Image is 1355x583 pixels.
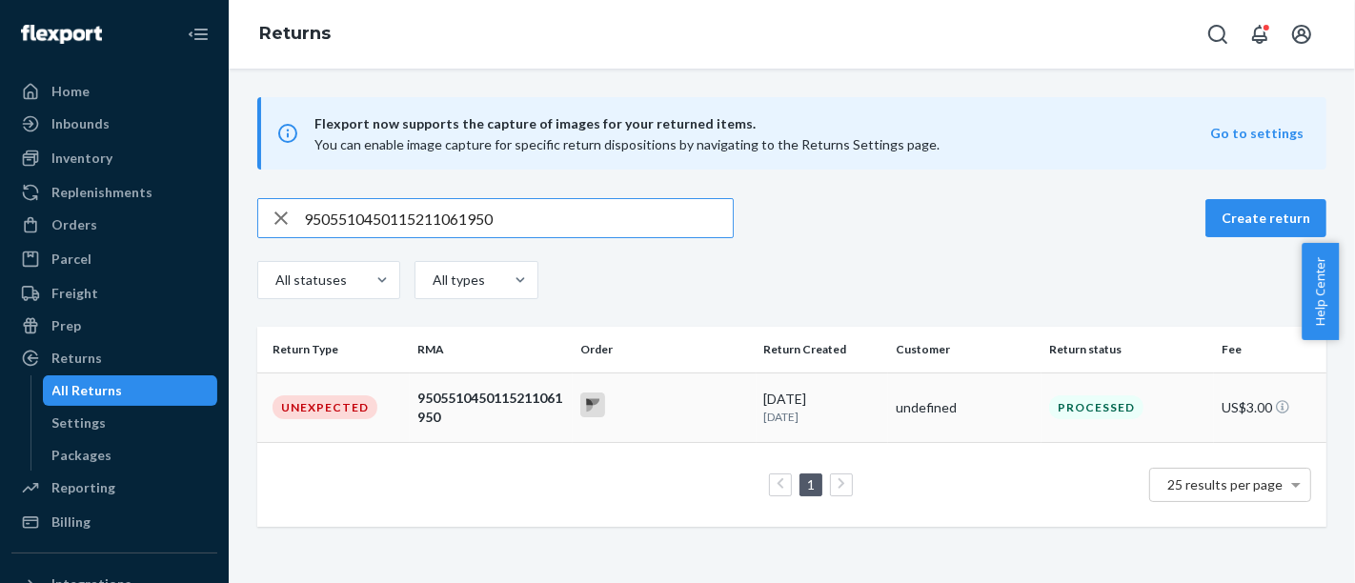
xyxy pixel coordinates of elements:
[757,327,889,372] th: Return Created
[51,149,112,168] div: Inventory
[51,82,90,101] div: Home
[52,413,107,432] div: Settings
[259,23,331,44] a: Returns
[51,349,102,368] div: Returns
[1168,476,1284,493] span: 25 results per page
[21,25,102,44] img: Flexport logo
[410,327,573,372] th: RMA
[43,375,218,406] a: All Returns
[11,244,217,274] a: Parcel
[52,381,123,400] div: All Returns
[273,395,377,419] div: Unexpected
[11,472,217,503] a: Reporting
[51,183,152,202] div: Replenishments
[179,15,217,53] button: Close Navigation
[257,327,410,372] th: Return Type
[314,112,1210,135] span: Flexport now supports the capture of images for your returned items.
[803,476,819,493] a: Page 1 is your current page
[1199,15,1237,53] button: Open Search Box
[51,215,97,234] div: Orders
[11,210,217,240] a: Orders
[764,409,881,425] p: [DATE]
[304,199,733,237] input: Search returns by rma, id, tracking number
[52,446,112,465] div: Packages
[1302,243,1339,340] button: Help Center
[1049,395,1143,419] div: Processed
[433,271,482,290] div: All types
[896,398,1033,417] div: undefined
[11,507,217,537] a: Billing
[314,136,940,152] span: You can enable image capture for specific return dispositions by navigating to the Returns Settin...
[11,311,217,341] a: Prep
[11,278,217,309] a: Freight
[51,284,98,303] div: Freight
[11,143,217,173] a: Inventory
[51,316,81,335] div: Prep
[1214,372,1326,442] td: US$3.00
[51,478,115,497] div: Reporting
[888,327,1041,372] th: Customer
[11,177,217,208] a: Replenishments
[51,114,110,133] div: Inbounds
[11,109,217,139] a: Inbounds
[11,343,217,373] a: Returns
[51,250,91,269] div: Parcel
[11,76,217,107] a: Home
[764,390,881,425] div: [DATE]
[1042,327,1215,372] th: Return status
[573,327,756,372] th: Order
[1214,327,1326,372] th: Fee
[43,440,218,471] a: Packages
[275,271,344,290] div: All statuses
[1210,124,1304,143] button: Go to settings
[43,408,218,438] a: Settings
[1283,15,1321,53] button: Open account menu
[244,7,346,62] ol: breadcrumbs
[51,513,91,532] div: Billing
[1205,199,1326,237] button: Create return
[417,389,565,427] div: 9505510450115211061950
[1241,15,1279,53] button: Open notifications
